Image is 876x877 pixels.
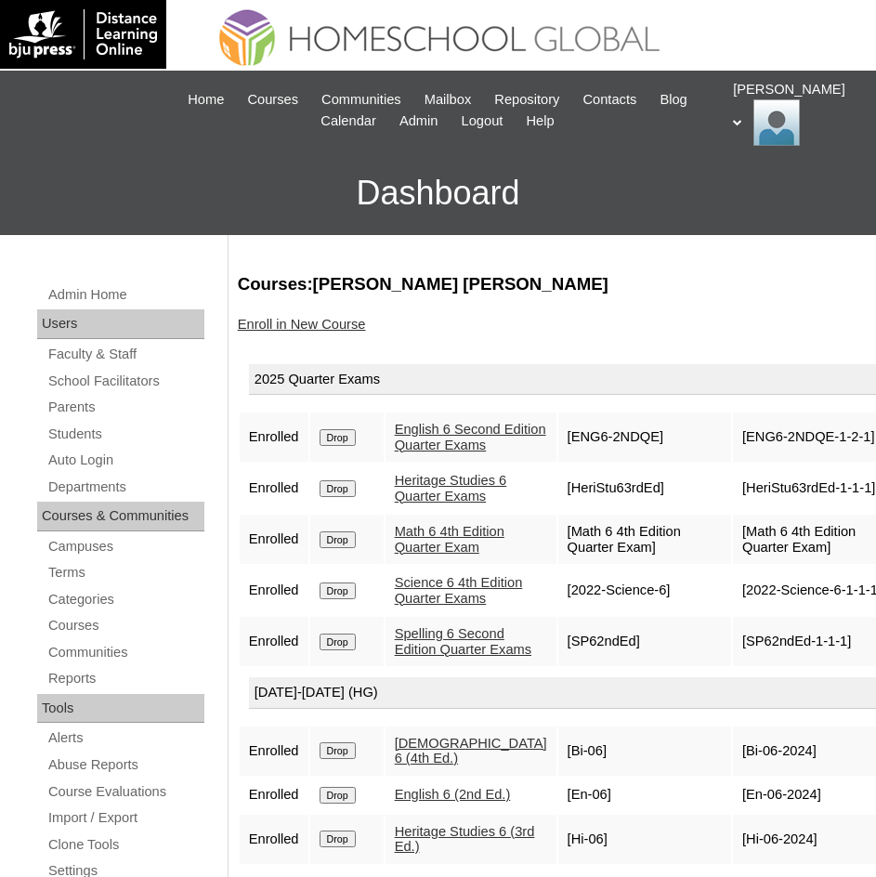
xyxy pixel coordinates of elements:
[558,566,731,615] td: [2022-Science-6]
[312,89,411,111] a: Communities
[395,626,531,657] a: Spelling 6 Second Edition Quarter Exams
[46,641,204,664] a: Communities
[558,815,731,864] td: [Hi-06]
[37,309,204,339] div: Users
[395,422,546,452] a: English 6 Second Edition Quarter Exams
[320,831,356,847] input: Drop
[311,111,385,132] a: Calendar
[9,9,157,59] img: logo-white.png
[399,111,438,132] span: Admin
[46,780,204,804] a: Course Evaluations
[558,726,731,776] td: [Bi-06]
[240,515,308,564] td: Enrolled
[395,524,504,555] a: Math 6 4th Edition Quarter Exam
[46,806,204,830] a: Import / Export
[558,412,731,462] td: [ENG6-2NDQE]
[320,111,375,132] span: Calendar
[46,614,204,637] a: Courses
[238,317,366,332] a: Enroll in New Course
[46,423,204,446] a: Students
[46,667,204,690] a: Reports
[240,464,308,513] td: Enrolled
[660,89,686,111] span: Blog
[46,588,204,611] a: Categories
[320,742,356,759] input: Drop
[46,833,204,857] a: Clone Tools
[178,89,233,111] a: Home
[37,694,204,724] div: Tools
[733,80,857,146] div: [PERSON_NAME]
[240,566,308,615] td: Enrolled
[650,89,696,111] a: Blog
[395,736,547,766] a: [DEMOGRAPHIC_DATA] 6 (4th Ed.)
[390,111,448,132] a: Admin
[395,575,523,606] a: Science 6 4th Edition Quarter Exams
[37,502,204,531] div: Courses & Communities
[238,89,307,111] a: Courses
[188,89,224,111] span: Home
[395,787,511,802] a: English 6 (2nd Ed.)
[247,89,298,111] span: Courses
[395,824,535,855] a: Heritage Studies 6 (3rd Ed.)
[238,272,857,296] h3: Courses:[PERSON_NAME] [PERSON_NAME]
[452,111,513,132] a: Logout
[46,726,204,750] a: Alerts
[753,99,800,146] img: Ariane Ebuen
[320,429,356,446] input: Drop
[46,396,204,419] a: Parents
[494,89,559,111] span: Repository
[320,582,356,599] input: Drop
[558,515,731,564] td: [Math 6 4th Edition Quarter Exam]
[320,634,356,650] input: Drop
[462,111,503,132] span: Logout
[516,111,563,132] a: Help
[558,464,731,513] td: [HeriStu63rdEd]
[558,778,731,813] td: [En-06]
[240,412,308,462] td: Enrolled
[320,480,356,497] input: Drop
[240,778,308,813] td: Enrolled
[526,111,554,132] span: Help
[46,561,204,584] a: Terms
[46,535,204,558] a: Campuses
[485,89,569,111] a: Repository
[415,89,481,111] a: Mailbox
[46,370,204,393] a: School Facilitators
[240,815,308,864] td: Enrolled
[46,753,204,777] a: Abuse Reports
[582,89,636,111] span: Contacts
[46,343,204,366] a: Faculty & Staff
[321,89,401,111] span: Communities
[425,89,472,111] span: Mailbox
[46,476,204,499] a: Departments
[395,473,507,504] a: Heritage Studies 6 Quarter Exams
[240,617,308,666] td: Enrolled
[320,531,356,548] input: Drop
[240,726,308,776] td: Enrolled
[573,89,646,111] a: Contacts
[9,151,867,235] h3: Dashboard
[46,449,204,472] a: Auto Login
[558,617,731,666] td: [SP62ndEd]
[320,787,356,804] input: Drop
[46,283,204,307] a: Admin Home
